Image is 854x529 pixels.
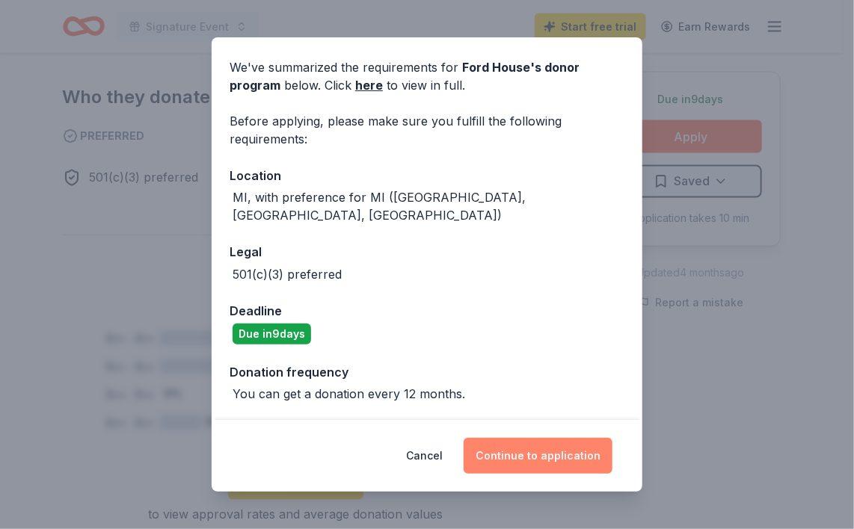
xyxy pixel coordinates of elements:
[233,265,342,283] div: 501(c)(3) preferred
[233,324,311,344] div: Due in 9 days
[233,385,465,403] div: You can get a donation every 12 months.
[230,112,624,148] div: Before applying, please make sure you fulfill the following requirements:
[230,301,624,321] div: Deadline
[230,166,624,185] div: Location
[230,58,624,94] div: We've summarized the requirements for below. Click to view in full.
[406,438,443,474] button: Cancel
[355,76,383,94] a: here
[464,438,612,474] button: Continue to application
[230,242,624,262] div: Legal
[233,188,624,224] div: MI, with preference for MI ([GEOGRAPHIC_DATA], [GEOGRAPHIC_DATA], [GEOGRAPHIC_DATA])
[230,362,624,382] div: Donation frequency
